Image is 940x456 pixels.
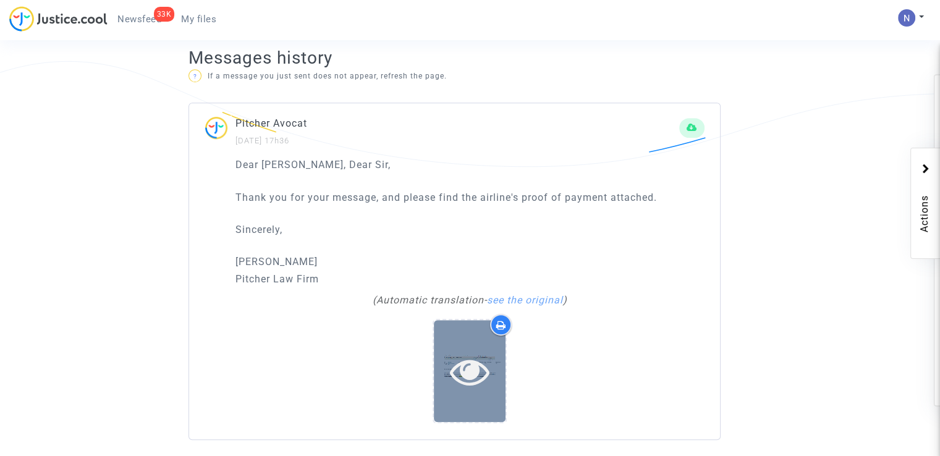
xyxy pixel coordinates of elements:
p: [PERSON_NAME] [235,254,705,269]
p: Sincerely, [235,222,705,237]
p: Dear [PERSON_NAME], Dear Sir, [235,157,705,172]
p: Thank you for your message, and please find the airline's proof of payment attached. [235,190,705,205]
div: 33K [154,7,175,22]
p: If a message you just sent does not appear, refresh the page. [188,69,752,84]
img: ... [205,116,235,147]
img: jc-logo.svg [9,6,108,32]
span: Automatic translation [376,294,484,306]
span: ? [193,73,197,80]
p: Pitcher Avocat [235,116,679,131]
a: 33KNewsfeed [108,10,171,28]
div: ( - ) [242,293,698,308]
p: Pitcher Law Firm [235,271,705,287]
small: [DATE] 17h36 [235,136,289,145]
img: ACg8ocLbdXnmRFmzhNqwOPt_sjleXT1r-v--4sGn8-BO7_nRuDcVYw=s96-c [898,9,915,27]
a: see the original [487,294,563,306]
span: My files [181,14,216,25]
h2: Messages history [188,47,752,69]
a: My files [171,10,226,28]
span: Newsfeed [117,14,161,25]
span: Actions [917,161,932,252]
